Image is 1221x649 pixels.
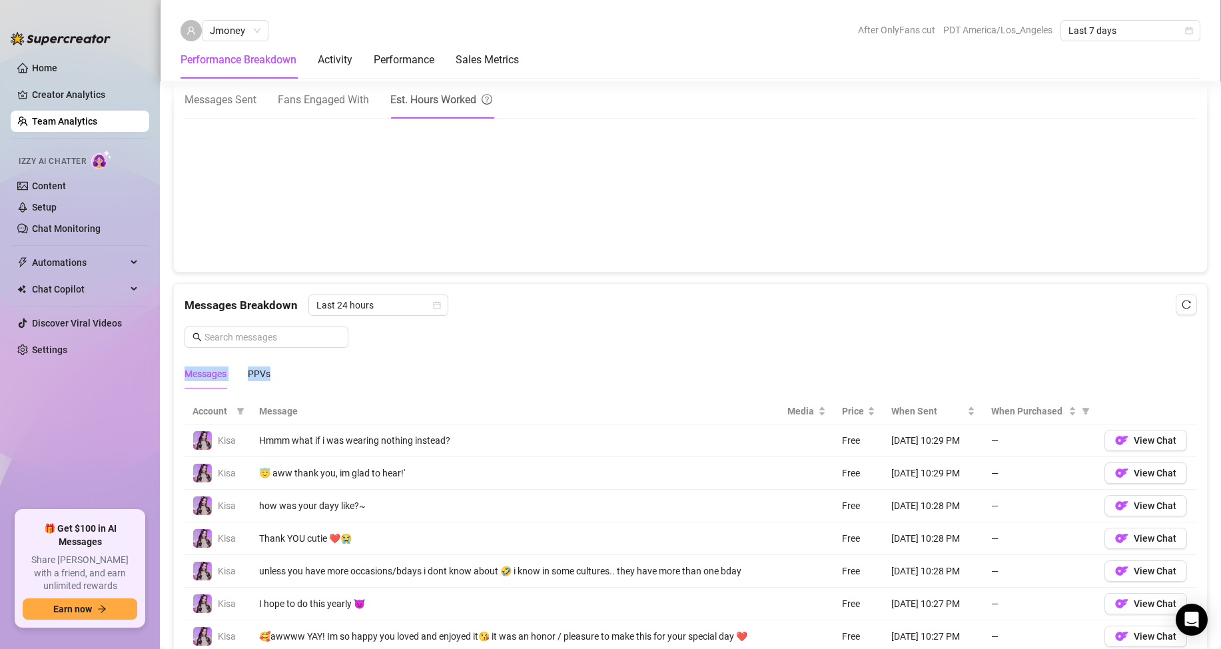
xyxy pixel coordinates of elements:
[1104,430,1187,451] button: OFView Chat
[19,155,86,168] span: Izzy AI Chatter
[1104,504,1187,514] a: OFView Chat
[433,301,441,309] span: calendar
[32,252,127,273] span: Automations
[943,20,1052,40] span: PDT America/Los_Angeles
[1185,27,1193,35] span: calendar
[185,93,256,106] span: Messages Sent
[991,404,1066,418] span: When Purchased
[1104,536,1187,547] a: OFView Chat
[32,202,57,213] a: Setup
[834,588,883,620] td: Free
[32,63,57,73] a: Home
[218,468,236,478] span: Kisa
[185,295,1196,316] div: Messages Breakdown
[259,498,771,513] div: how was your dayy like?~
[834,555,883,588] td: Free
[1104,569,1187,580] a: OFView Chat
[983,588,1096,620] td: —
[834,424,883,457] td: Free
[1104,471,1187,482] a: OFView Chat
[1115,564,1128,578] img: OF
[1134,631,1176,642] span: View Chat
[983,398,1096,424] th: When Purchased
[858,20,935,40] span: After OnlyFans cut
[218,631,236,642] span: Kisa
[259,629,771,644] div: 🥰awwww YAY! Im so happy you loved and enjoyed it😘 it was an honor / pleasure to make this for you...
[1082,407,1090,415] span: filter
[259,466,771,480] div: 😇 aww thank you, im glad to hear!'
[23,522,137,548] span: 🎁 Get $100 in AI Messages
[193,496,212,515] img: Kisa
[181,52,296,68] div: Performance Breakdown
[1115,466,1128,480] img: OF
[32,181,66,191] a: Content
[983,457,1096,490] td: —
[883,424,983,457] td: [DATE] 10:29 PM
[983,490,1096,522] td: —
[193,404,231,418] span: Account
[1104,634,1187,645] a: OFView Chat
[983,555,1096,588] td: —
[1104,438,1187,449] a: OFView Chat
[1104,560,1187,582] button: OFView Chat
[259,564,771,578] div: unless you have more occasions/bdays i dont know about 🤣 i know in some cultures.. they have more...
[883,588,983,620] td: [DATE] 10:27 PM
[187,26,196,35] span: user
[91,150,112,169] img: AI Chatter
[259,433,771,448] div: Hmmm what if i was wearing nothing instead?
[374,52,434,68] div: Performance
[32,344,67,355] a: Settings
[1104,495,1187,516] button: OFView Chat
[1134,598,1176,609] span: View Chat
[883,555,983,588] td: [DATE] 10:28 PM
[834,398,883,424] th: Price
[1104,626,1187,647] button: OFView Chat
[53,604,92,614] span: Earn now
[193,627,212,646] img: Kisa
[779,398,833,424] th: Media
[193,464,212,482] img: Kisa
[983,522,1096,555] td: —
[193,332,202,342] span: search
[218,566,236,576] span: Kisa
[1134,533,1176,544] span: View Chat
[1115,499,1128,512] img: OF
[248,366,270,381] div: PPVs
[834,490,883,522] td: Free
[482,91,492,108] span: question-circle
[218,598,236,609] span: Kisa
[1104,593,1187,614] button: OFView Chat
[456,52,519,68] div: Sales Metrics
[1068,21,1192,41] span: Last 7 days
[278,93,369,106] span: Fans Engaged With
[193,431,212,450] img: Kisa
[842,404,865,418] span: Price
[23,554,137,593] span: Share [PERSON_NAME] with a friend, and earn unlimited rewards
[17,257,28,268] span: thunderbolt
[32,318,122,328] a: Discover Viral Videos
[193,594,212,613] img: Kisa
[97,604,107,614] span: arrow-right
[318,52,352,68] div: Activity
[17,285,26,294] img: Chat Copilot
[1115,434,1128,447] img: OF
[1182,300,1191,309] span: reload
[891,404,965,418] span: When Sent
[251,398,779,424] th: Message
[1134,468,1176,478] span: View Chat
[1104,528,1187,549] button: OFView Chat
[883,490,983,522] td: [DATE] 10:28 PM
[193,562,212,580] img: Kisa
[23,598,137,620] button: Earn nowarrow-right
[1134,435,1176,446] span: View Chat
[236,407,244,415] span: filter
[883,457,983,490] td: [DATE] 10:29 PM
[1115,532,1128,545] img: OF
[234,401,247,421] span: filter
[32,84,139,105] a: Creator Analytics
[1134,566,1176,576] span: View Chat
[1134,500,1176,511] span: View Chat
[193,529,212,548] img: Kisa
[834,522,883,555] td: Free
[218,533,236,544] span: Kisa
